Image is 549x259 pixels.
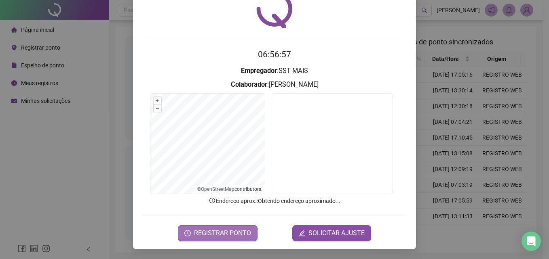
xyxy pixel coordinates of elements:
[231,81,267,88] strong: Colaborador
[154,105,161,113] button: –
[143,79,406,90] h3: : [PERSON_NAME]
[299,230,305,236] span: edit
[178,225,258,241] button: REGISTRAR PONTO
[197,186,262,192] li: © contributors.
[308,228,365,238] span: SOLICITAR AJUSTE
[522,232,541,251] div: Open Intercom Messenger
[143,66,406,76] h3: : SST MAIS
[292,225,371,241] button: editSOLICITAR AJUSTE
[184,230,191,236] span: clock-circle
[154,97,161,104] button: +
[241,67,277,75] strong: Empregador
[201,186,234,192] a: OpenStreetMap
[258,50,291,59] time: 06:56:57
[143,196,406,205] p: Endereço aprox. : Obtendo endereço aproximado...
[194,228,251,238] span: REGISTRAR PONTO
[209,197,216,204] span: info-circle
